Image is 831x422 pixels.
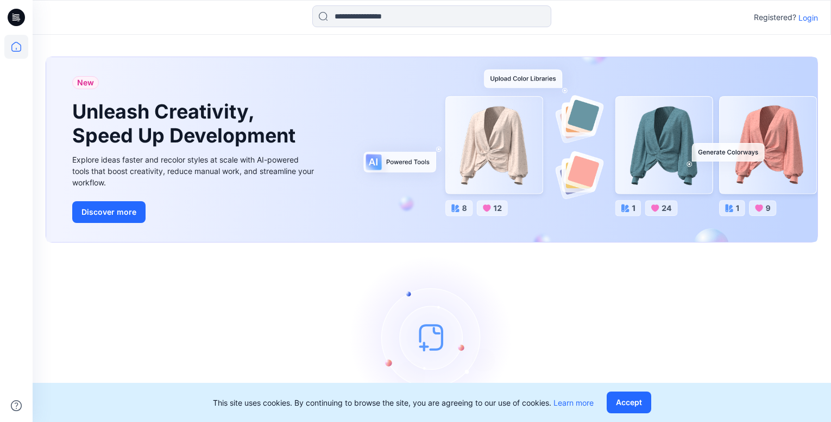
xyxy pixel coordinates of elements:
h1: Unleash Creativity, Speed Up Development [72,100,300,147]
img: empty-state-image.svg [350,256,513,419]
p: Login [798,12,818,23]
button: Discover more [72,201,146,223]
button: Accept [607,392,651,413]
a: Learn more [553,398,594,407]
span: New [77,76,94,89]
p: This site uses cookies. By continuing to browse the site, you are agreeing to our use of cookies. [213,397,594,408]
p: Registered? [754,11,796,24]
a: Discover more [72,201,317,223]
div: Explore ideas faster and recolor styles at scale with AI-powered tools that boost creativity, red... [72,154,317,188]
